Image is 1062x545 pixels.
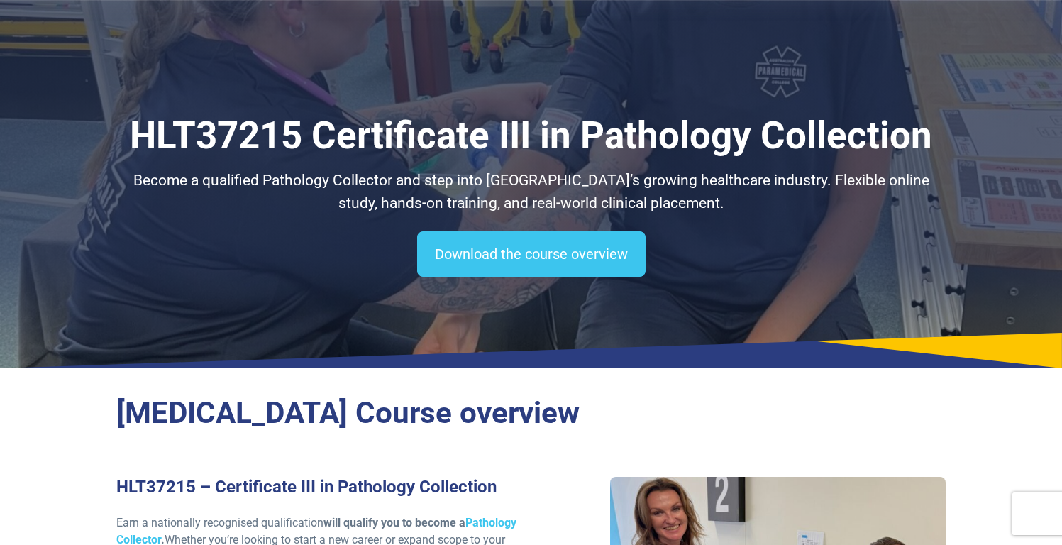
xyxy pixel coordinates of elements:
h2: [MEDICAL_DATA] Course overview [116,395,946,431]
a: Download the course overview [417,231,646,277]
h1: HLT37215 Certificate III in Pathology Collection [116,114,946,158]
p: Become a qualified Pathology Collector and step into [GEOGRAPHIC_DATA]’s growing healthcare indus... [116,170,946,214]
h3: HLT37215 – Certificate III in Pathology Collection [116,477,523,497]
